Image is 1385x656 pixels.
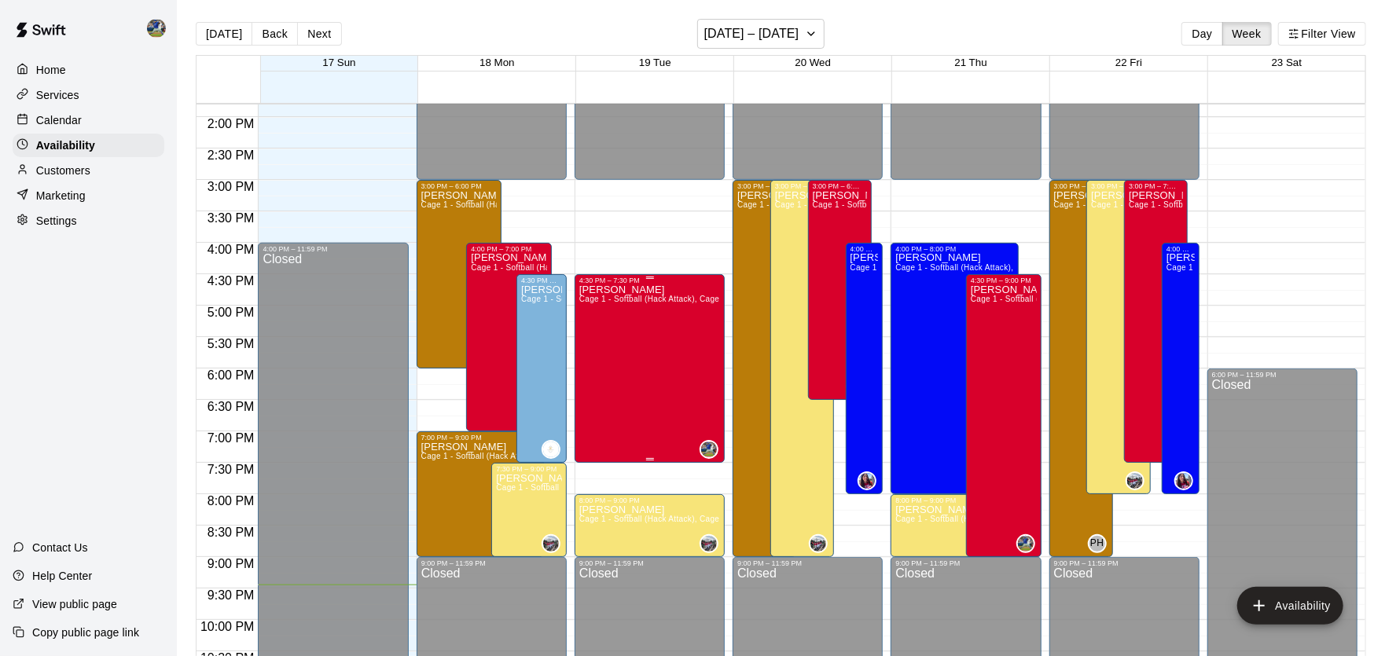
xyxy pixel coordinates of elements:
span: Cage 1 - Softball (Hack Attack), Cage 2 - Softball (Triple Play), Cage 3 - Baseball (Triple Play)... [579,295,1353,303]
div: Brandon Gold [700,440,718,459]
div: 9:00 PM – 11:59 PM [579,559,720,567]
span: 5:00 PM [204,306,259,319]
p: Availability [36,137,95,153]
img: Brianna Velasquez [543,442,559,457]
span: 9:00 PM [204,557,259,570]
span: 8:00 PM [204,494,259,508]
img: Amber Rivas [1176,473,1192,489]
img: Brandon Gold [147,19,166,38]
div: Services [13,83,164,107]
div: 4:00 PM – 7:00 PM [471,245,546,253]
span: 2:00 PM [204,117,259,130]
img: Amber Rivas [859,473,875,489]
span: 7:30 PM [204,463,259,476]
img: Jacob Reyes [701,536,717,552]
div: 3:00 PM – 6:00 PM: Available [417,180,501,368]
div: 4:00 PM – 7:00 PM: Available [466,243,551,431]
button: 21 Thu [955,57,987,68]
span: 10:00 PM [197,620,258,633]
div: Brianna Velasquez [542,440,560,459]
div: 8:00 PM – 9:00 PM: Available [575,494,725,557]
div: 3:00 PM – 9:00 PM: Available [770,180,834,557]
div: 3:00 PM – 9:00 PM: Available [733,180,796,557]
p: Copy public page link [32,625,139,640]
div: Jacob Reyes [542,534,560,553]
a: Availability [13,134,164,157]
div: 4:30 PM – 7:30 PM [579,277,720,284]
div: 9:00 PM – 11:59 PM [421,559,562,567]
div: Brandon Gold [144,13,177,44]
p: Contact Us [32,540,88,555]
div: 3:00 PM – 9:00 PM [775,182,829,190]
span: 8:30 PM [204,526,259,539]
div: 9:00 PM – 11:59 PM [1054,559,1195,567]
a: Settings [13,209,164,233]
button: Day [1181,22,1222,46]
div: 8:00 PM – 9:00 PM [895,497,1036,504]
p: Marketing [36,188,86,203]
button: add [1237,587,1343,625]
div: 3:00 PM – 9:00 PM [737,182,792,190]
button: 23 Sat [1272,57,1302,68]
button: Filter View [1278,22,1366,46]
span: PH [1090,536,1104,552]
div: 3:00 PM – 9:00 PM: Available [1049,180,1113,557]
div: 3:00 PM – 8:00 PM [1091,182,1145,190]
div: 3:00 PM – 7:30 PM: Available [1124,180,1188,463]
button: Week [1222,22,1272,46]
div: 3:00 PM – 7:30 PM [1129,182,1183,190]
div: Jacob Reyes [700,534,718,553]
img: Jacob Reyes [810,536,826,552]
span: 9:30 PM [204,588,259,602]
div: 8:00 PM – 9:00 PM: Available [891,494,1041,557]
a: Customers [13,159,164,182]
div: 7:00 PM – 9:00 PM: Available [417,431,545,557]
div: Amber Rivas [858,471,876,490]
div: 3:00 PM – 6:30 PM [813,182,867,190]
span: 7:00 PM [204,431,259,445]
div: 4:00 PM – 8:00 PM: Available [891,243,1019,494]
div: 9:00 PM – 11:59 PM [895,559,1036,567]
div: 4:30 PM – 7:30 PM: Available [516,274,567,463]
div: 4:00 PM – 8:00 PM [1166,245,1195,253]
div: Home [13,58,164,82]
p: Help Center [32,568,92,584]
img: Brandon Gold [701,442,717,457]
span: Cage 1 - Softball (Hack Attack), Cage 2 - Softball (Triple Play), Cage 3 - Baseball (Triple Play)... [471,263,1244,272]
div: 3:00 PM – 6:00 PM [421,182,497,190]
button: 20 Wed [795,57,831,68]
div: 4:00 PM – 8:00 PM [895,245,1014,253]
span: Cage 1 - Softball (Hack Attack) [521,295,637,303]
div: 8:00 PM – 9:00 PM [579,497,720,504]
span: 6:00 PM [204,368,259,382]
div: 4:30 PM – 7:30 PM: Available [575,274,725,463]
div: 3:00 PM – 9:00 PM [1054,182,1108,190]
a: Marketing [13,184,164,207]
p: Settings [36,213,77,229]
div: 4:30 PM – 9:00 PM: Available [966,274,1042,557]
span: 6:30 PM [204,400,259,413]
div: Amber Rivas [1174,471,1193,490]
button: 18 Mon [479,57,514,68]
div: 4:00 PM – 8:00 PM: Available [1162,243,1199,494]
span: 2:30 PM [204,148,259,162]
span: 4:00 PM [204,243,259,256]
div: 4:30 PM – 7:30 PM [521,277,562,284]
div: 4:00 PM – 8:00 PM [850,245,879,253]
img: Brandon Gold [1018,536,1034,552]
button: Next [297,22,341,46]
button: 19 Tue [639,57,671,68]
div: Jacob Reyes [809,534,828,553]
div: 4:00 PM – 8:00 PM: Available [846,243,884,494]
div: Peter Hernandez [1088,534,1107,553]
button: 17 Sun [322,57,355,68]
div: 7:00 PM – 9:00 PM [421,434,540,442]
